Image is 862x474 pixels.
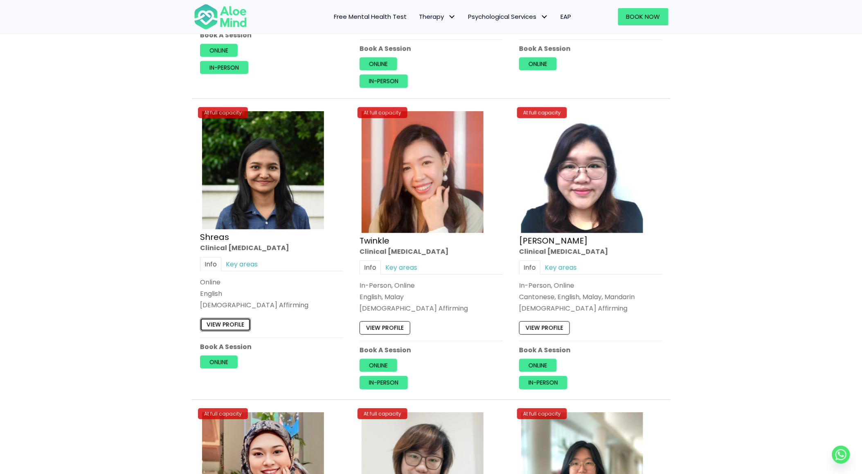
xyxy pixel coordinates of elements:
[360,57,397,70] a: Online
[200,318,251,331] a: View profile
[200,289,343,298] p: English
[360,260,381,275] a: Info
[561,12,572,21] span: EAP
[200,355,238,369] a: Online
[519,345,662,355] p: Book A Session
[446,11,458,23] span: Therapy: submenu
[334,12,407,21] span: Free Mental Health Test
[360,376,408,389] a: In-person
[200,257,221,271] a: Info
[200,243,343,253] div: Clinical [MEDICAL_DATA]
[462,8,555,25] a: Psychological ServicesPsychological Services: submenu
[221,257,262,271] a: Key areas
[519,376,567,389] a: In-person
[198,408,248,419] div: At full capacity
[360,281,503,290] div: In-Person, Online
[519,321,570,334] a: View profile
[328,8,413,25] a: Free Mental Health Test
[200,231,229,243] a: Shreas
[555,8,578,25] a: EAP
[381,260,422,275] a: Key areas
[360,304,503,313] div: [DEMOGRAPHIC_DATA] Affirming
[198,107,248,118] div: At full capacity
[258,8,578,25] nav: Menu
[519,260,540,275] a: Info
[200,61,248,74] a: In-person
[194,3,247,30] img: Aloe mind Logo
[519,44,662,53] p: Book A Session
[360,246,503,256] div: Clinical [MEDICAL_DATA]
[521,111,643,233] img: Wei Shan_Profile-300×300
[519,359,557,372] a: Online
[517,107,567,118] div: At full capacity
[360,44,503,53] p: Book A Session
[519,235,588,246] a: [PERSON_NAME]
[200,300,343,310] div: [DEMOGRAPHIC_DATA] Affirming
[519,57,557,70] a: Online
[360,235,389,246] a: Twinkle
[517,408,567,419] div: At full capacity
[200,44,238,57] a: Online
[832,446,850,464] a: Whatsapp
[519,281,662,290] div: In-Person, Online
[539,11,551,23] span: Psychological Services: submenu
[519,292,662,302] p: Cantonese, English, Malay, Mandarin
[360,292,503,302] p: English, Malay
[519,304,662,313] div: [DEMOGRAPHIC_DATA] Affirming
[519,246,662,256] div: Clinical [MEDICAL_DATA]
[360,359,397,372] a: Online
[626,12,660,21] span: Book Now
[362,111,484,233] img: twinkle_cropped-300×300
[360,345,503,355] p: Book A Session
[358,107,407,118] div: At full capacity
[200,30,343,40] p: Book A Session
[202,111,324,229] img: Shreas clinical psychologist
[358,408,407,419] div: At full capacity
[200,277,343,287] div: Online
[419,12,456,21] span: Therapy
[413,8,462,25] a: TherapyTherapy: submenu
[360,321,410,334] a: View profile
[468,12,549,21] span: Psychological Services
[360,75,408,88] a: In-person
[200,342,343,351] p: Book A Session
[540,260,581,275] a: Key areas
[618,8,668,25] a: Book Now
